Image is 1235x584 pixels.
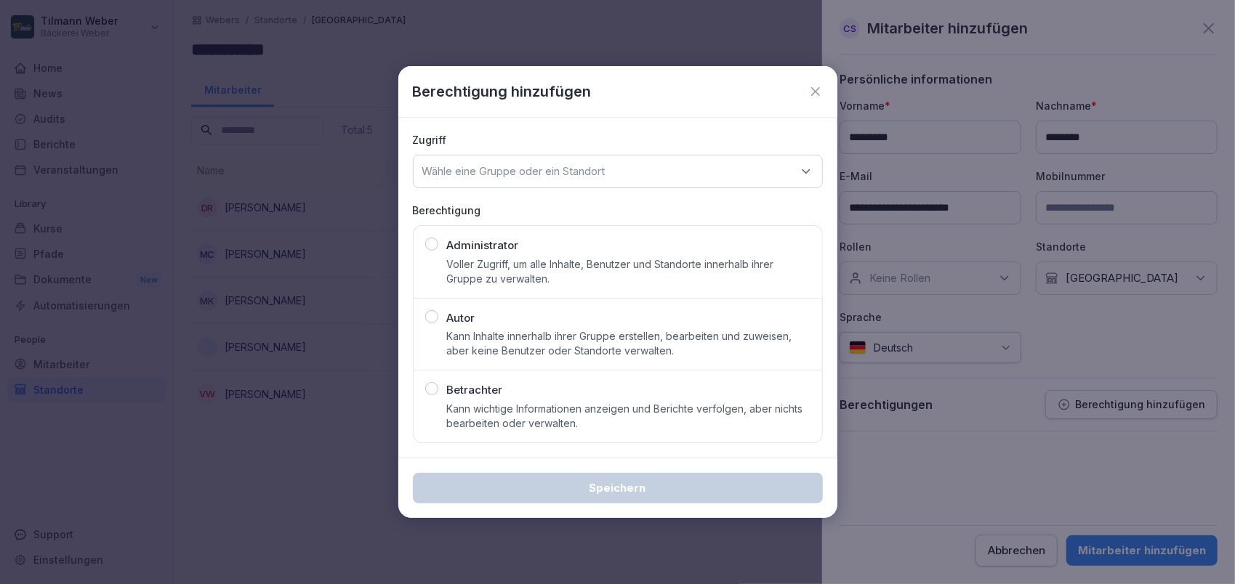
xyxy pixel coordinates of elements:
p: Berechtigung hinzufügen [413,81,592,102]
p: Betrachter [447,382,503,399]
p: Berechtigung [413,203,823,218]
p: Kann wichtige Informationen anzeigen und Berichte verfolgen, aber nichts bearbeiten oder verwalten. [447,402,810,431]
p: Zugriff [413,132,823,147]
button: Speichern [413,473,823,503]
p: Wähle eine Gruppe oder ein Standort [422,164,606,179]
p: Administrator [447,238,519,254]
div: Speichern [425,480,811,496]
p: Voller Zugriff, um alle Inhalte, Benutzer und Standorte innerhalb ihrer Gruppe zu verwalten. [447,257,810,286]
p: Autor [447,310,475,327]
p: Kann Inhalte innerhalb ihrer Gruppe erstellen, bearbeiten und zuweisen, aber keine Benutzer oder ... [447,329,810,358]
